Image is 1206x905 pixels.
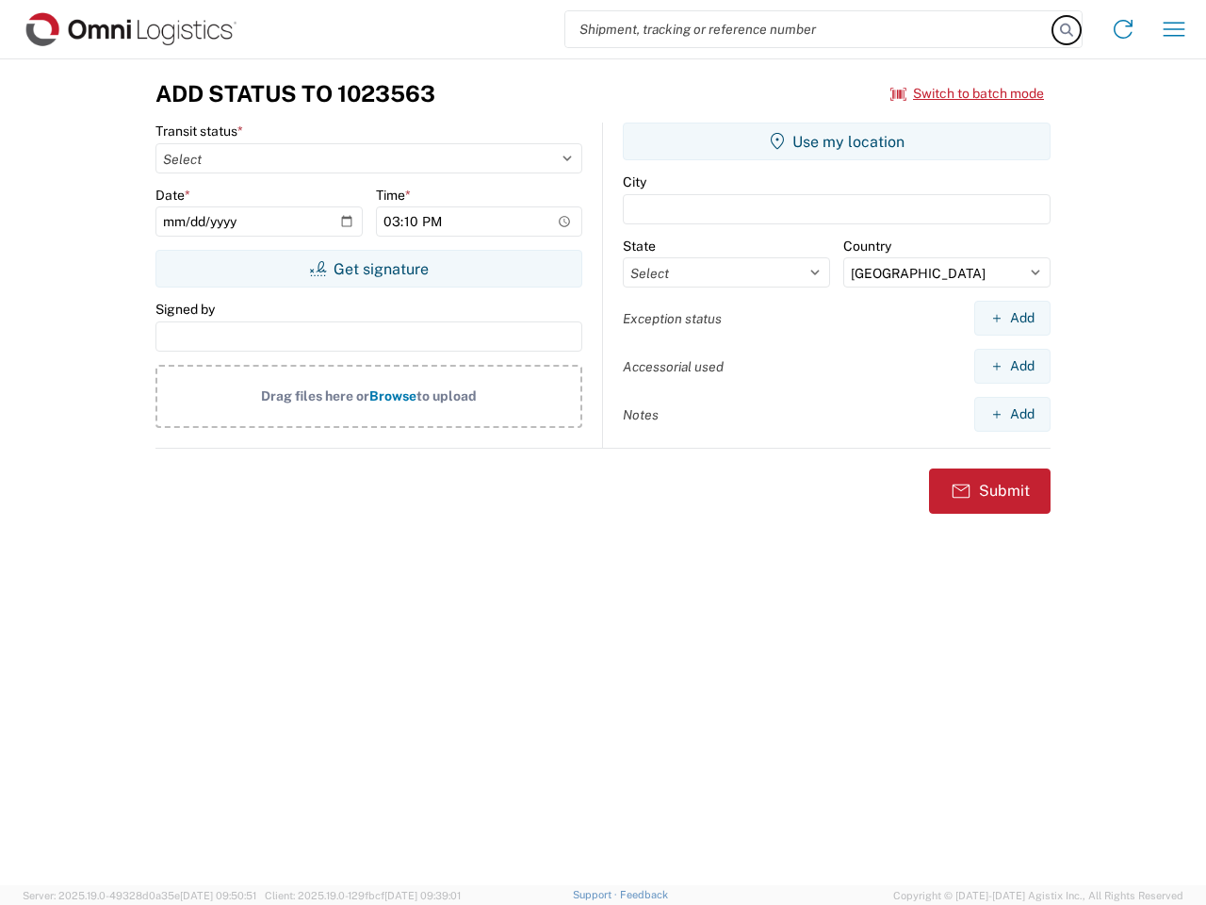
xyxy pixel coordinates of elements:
span: Drag files here or [261,388,369,403]
button: Switch to batch mode [890,78,1044,109]
h3: Add Status to 1023563 [155,80,435,107]
label: Exception status [623,310,722,327]
button: Add [974,349,1051,384]
button: Submit [929,469,1051,514]
label: Date [155,187,190,204]
label: City [623,173,646,190]
label: State [623,238,656,255]
input: Shipment, tracking or reference number [565,11,1053,47]
span: Client: 2025.19.0-129fbcf [265,890,461,901]
span: [DATE] 09:50:51 [180,890,256,901]
label: Country [843,238,891,255]
span: Copyright © [DATE]-[DATE] Agistix Inc., All Rights Reserved [893,887,1183,904]
button: Get signature [155,250,582,288]
span: to upload [416,388,477,403]
label: Notes [623,406,659,423]
label: Accessorial used [623,358,724,375]
span: [DATE] 09:39:01 [384,890,461,901]
label: Time [376,187,411,204]
button: Use my location [623,123,1051,160]
a: Feedback [620,889,668,900]
span: Server: 2025.19.0-49328d0a35e [23,890,256,901]
button: Add [974,301,1051,336]
button: Add [974,397,1051,432]
label: Signed by [155,301,215,318]
label: Transit status [155,123,243,140]
span: Browse [369,388,416,403]
a: Support [573,889,620,900]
